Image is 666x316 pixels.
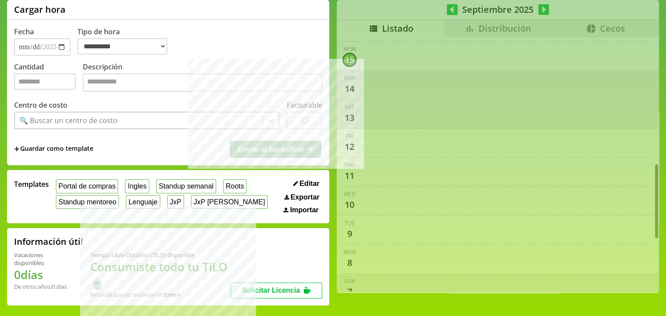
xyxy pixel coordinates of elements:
[125,179,149,193] button: Ingles
[77,27,174,56] label: Tipo de hora
[56,195,119,209] button: Standup mentoreo
[14,179,49,189] span: Templates
[14,267,69,283] h1: 0 días
[14,283,69,291] div: De otros años: 0 días
[83,62,322,94] label: Descripción
[282,193,322,202] button: Exportar
[156,179,216,193] button: Standup semanal
[14,62,83,94] label: Cantidad
[14,144,19,154] span: +
[242,287,300,294] span: Solicitar Licencia
[223,179,247,193] button: Roots
[14,251,69,267] div: Vacaciones disponibles
[290,206,319,214] span: Importar
[191,195,268,209] button: JxP [PERSON_NAME]
[299,180,319,188] span: Editar
[90,291,231,298] div: Recordá que se renuevan en
[90,251,231,259] div: Tiempo Libre Optativo (TiLO) disponible
[231,283,322,298] button: Solicitar Licencia
[14,27,34,36] label: Fecha
[126,195,160,209] button: Lenguaje
[167,195,184,209] button: JxP
[14,73,76,90] input: Cantidad
[56,179,118,193] button: Portal de compras
[19,116,118,125] div: 🔍 Buscar un centro de costo
[90,259,231,291] h1: Consumiste todo tu TiLO 🍵
[14,100,67,110] label: Centro de costo
[14,236,83,247] h2: Información útil
[83,73,322,92] textarea: Descripción
[287,100,322,110] label: Facturable
[77,38,167,54] select: Tipo de hora
[14,4,66,15] h1: Cargar hora
[291,179,322,188] button: Editar
[165,291,180,298] b: Enero
[291,193,320,201] span: Exportar
[14,144,93,154] span: +Guardar como template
